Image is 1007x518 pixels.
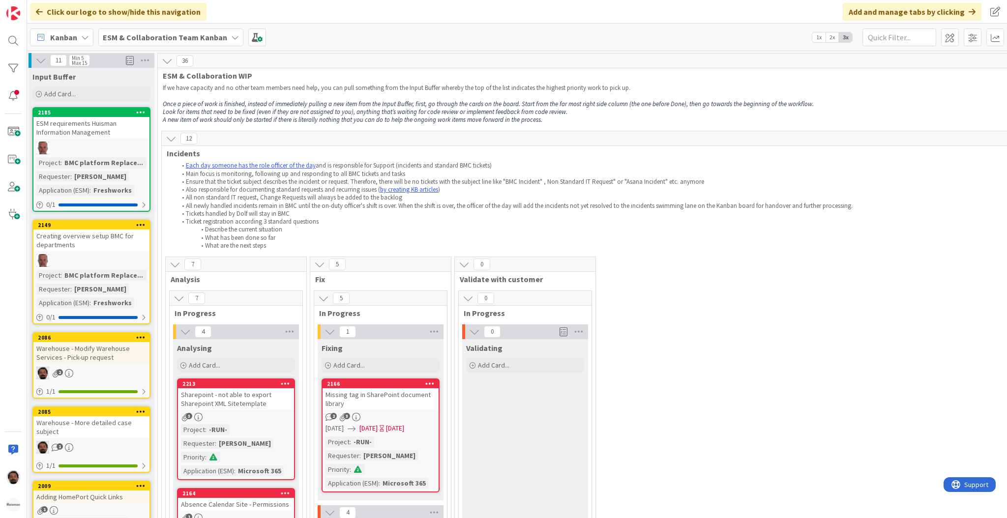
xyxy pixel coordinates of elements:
[46,460,56,471] span: 1 / 1
[72,284,129,294] div: [PERSON_NAME]
[89,185,91,196] span: :
[333,292,350,304] span: 5
[329,259,346,270] span: 5
[326,450,359,461] div: Requester
[72,171,129,182] div: [PERSON_NAME]
[103,32,227,42] b: ESM & Collaboration Team Kanban
[70,171,72,182] span: :
[323,379,439,410] div: 2166Missing tag in SharePoint document library
[44,89,76,98] span: Add Card...
[326,478,379,489] div: Application (ESM)
[207,424,230,435] div: -RUN-
[216,438,273,449] div: [PERSON_NAME]
[826,32,839,42] span: 2x
[38,334,149,341] div: 2086
[57,369,63,375] span: 2
[33,460,149,472] div: 1/1
[33,490,149,503] div: Adding HomePort Quick Links
[33,482,149,490] div: 2009
[36,254,49,267] img: HB
[89,297,91,308] span: :
[32,72,76,82] span: Input Buffer
[350,464,351,475] span: :
[33,367,149,379] div: AC
[350,436,351,447] span: :
[182,380,294,387] div: 2213
[163,100,814,108] em: Once a piece of work is finished, instead of immediately pulling a new item from the Input Buffer...
[236,465,284,476] div: Microsoft 365
[30,3,207,21] div: Click our logo to show/hide this navigation
[326,436,350,447] div: Project
[319,308,435,318] span: In Progress
[33,230,149,251] div: Creating overview setup BMC for departments
[38,408,149,415] div: 2085
[33,108,149,139] div: 2185ESM requirements Huisman Information Management
[359,450,361,461] span: :
[62,157,146,168] div: BMC platform Replace...
[181,424,205,435] div: Project
[41,506,48,513] span: 1
[178,379,294,410] div: 2213Sharepoint - not able to export Sharepoint XML Sitetemplate
[234,465,236,476] span: :
[379,478,380,489] span: :
[326,464,350,475] div: Priority
[60,270,62,281] span: :
[46,312,56,322] span: 0 / 1
[843,3,981,21] div: Add and manage tabs by clicking
[6,498,20,512] img: avatar
[215,438,216,449] span: :
[178,489,294,498] div: 2164
[36,270,60,281] div: Project
[351,436,374,447] div: -RUN-
[178,379,294,388] div: 2213
[812,32,826,42] span: 1x
[163,115,542,124] em: A new item of work should only be started if there is literally nothing that you can do to help t...
[33,199,149,211] div: 0/1
[46,386,56,397] span: 1 / 1
[327,380,439,387] div: 2166
[322,343,343,353] span: Fixing
[862,29,936,46] input: Quick Filter...
[70,284,72,294] span: :
[36,441,49,454] img: AC
[33,441,149,454] div: AC
[36,142,49,154] img: HB
[186,161,316,170] a: Each day someone has the role officer of the day
[6,6,20,20] img: Visit kanbanzone.com
[33,254,149,267] div: HB
[380,185,438,194] a: by creating KB articles
[38,483,149,489] div: 2009
[36,157,60,168] div: Project
[205,424,207,435] span: :
[182,490,294,497] div: 2164
[50,31,77,43] span: Kanban
[380,478,428,489] div: Microsoft 365
[315,274,439,284] span: Fix
[57,443,63,450] span: 1
[477,292,494,304] span: 0
[466,343,503,353] span: Validating
[163,108,567,116] em: Look for items that need to be fixed (even if they are not assigned to you), anything that’s wait...
[33,416,149,438] div: Warehouse - More detailed case subject
[839,32,852,42] span: 3x
[178,498,294,511] div: Absence Calendar Site - Permissions
[186,413,192,419] span: 3
[50,55,67,66] span: 11
[386,423,404,433] div: [DATE]
[33,342,149,364] div: Warehouse - Modify Warehouse Services - Pick-up request
[33,482,149,503] div: 2009Adding HomePort Quick Links
[38,109,149,116] div: 2185
[474,259,490,270] span: 0
[33,407,149,438] div: 2085Warehouse - More detailed case subject
[323,379,439,388] div: 2166
[91,297,134,308] div: Freshworks
[344,413,350,419] span: 3
[36,367,49,379] img: AC
[72,56,84,60] div: Min 5
[33,407,149,416] div: 2085
[478,361,509,370] span: Add Card...
[171,274,294,284] span: Analysis
[195,326,211,338] span: 4
[36,297,89,308] div: Application (ESM)
[361,450,418,461] div: [PERSON_NAME]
